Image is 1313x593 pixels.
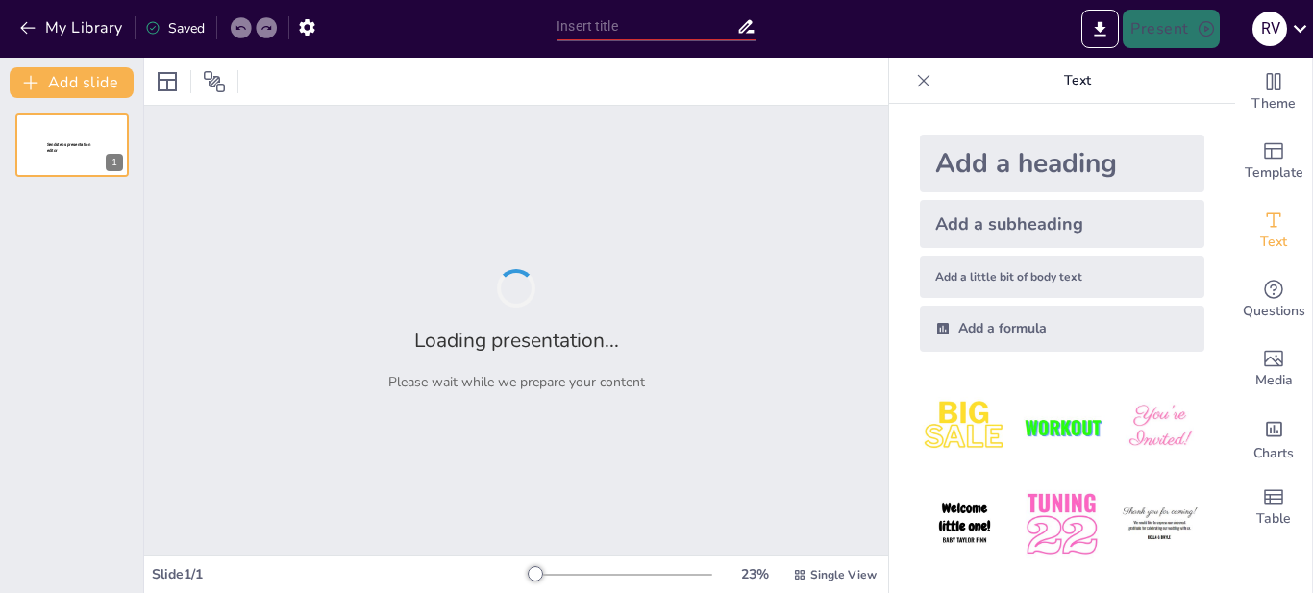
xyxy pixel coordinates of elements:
div: Add text boxes [1235,196,1312,265]
span: Questions [1243,301,1305,322]
span: Theme [1251,93,1296,114]
div: Get real-time input from your audience [1235,265,1312,334]
span: Text [1260,232,1287,253]
h2: Loading presentation... [414,327,619,354]
img: 3.jpeg [1115,383,1204,472]
div: 1 [15,113,129,177]
div: 1 [106,154,123,171]
img: 5.jpeg [1017,480,1106,569]
span: Single View [810,567,877,582]
div: 23 % [731,565,778,583]
span: Media [1255,370,1293,391]
button: Present [1123,10,1219,48]
img: 2.jpeg [1017,383,1106,472]
img: 4.jpeg [920,480,1009,569]
p: Text [939,58,1216,104]
button: Export to PowerPoint [1081,10,1119,48]
div: Saved [145,19,205,37]
button: Add slide [10,67,134,98]
div: Add a subheading [920,200,1204,248]
div: R V [1252,12,1287,46]
div: Change the overall theme [1235,58,1312,127]
div: Slide 1 / 1 [152,565,528,583]
span: Position [203,70,226,93]
span: Template [1245,162,1303,184]
div: Add images, graphics, shapes or video [1235,334,1312,404]
button: My Library [14,12,131,43]
img: 6.jpeg [1115,480,1204,569]
div: Add charts and graphs [1235,404,1312,473]
div: Add a little bit of body text [920,256,1204,298]
div: Layout [152,66,183,97]
div: Add a formula [920,306,1204,352]
span: Charts [1253,443,1294,464]
div: Add a heading [920,135,1204,192]
img: 1.jpeg [920,383,1009,472]
p: Please wait while we prepare your content [388,373,645,391]
div: Add ready made slides [1235,127,1312,196]
span: Sendsteps presentation editor [47,142,90,153]
button: R V [1252,10,1287,48]
span: Table [1256,508,1291,530]
input: Insert title [557,12,736,40]
div: Add a table [1235,473,1312,542]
